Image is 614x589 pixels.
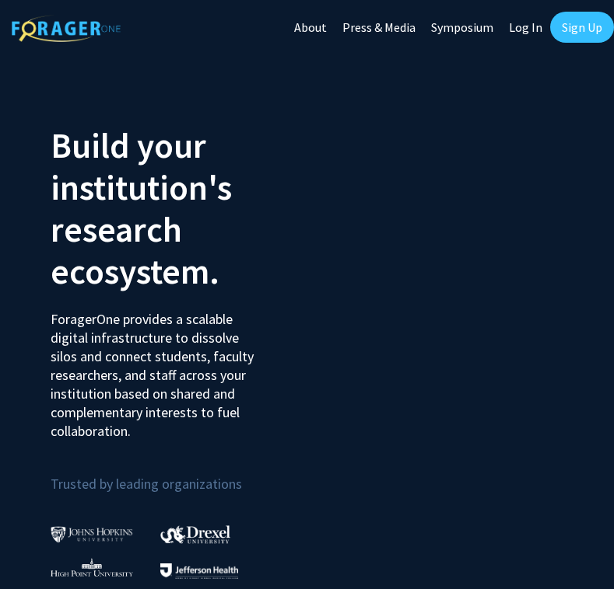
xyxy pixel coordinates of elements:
[51,526,133,542] img: Johns Hopkins University
[12,15,121,42] img: ForagerOne Logo
[160,563,238,578] img: Thomas Jefferson University
[51,124,296,292] h2: Build your institution's research ecosystem.
[51,453,296,496] p: Trusted by leading organizations
[550,12,614,43] a: Sign Up
[51,558,133,577] img: High Point University
[160,525,230,543] img: Drexel University
[51,298,266,441] p: ForagerOne provides a scalable digital infrastructure to dissolve silos and connect students, fac...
